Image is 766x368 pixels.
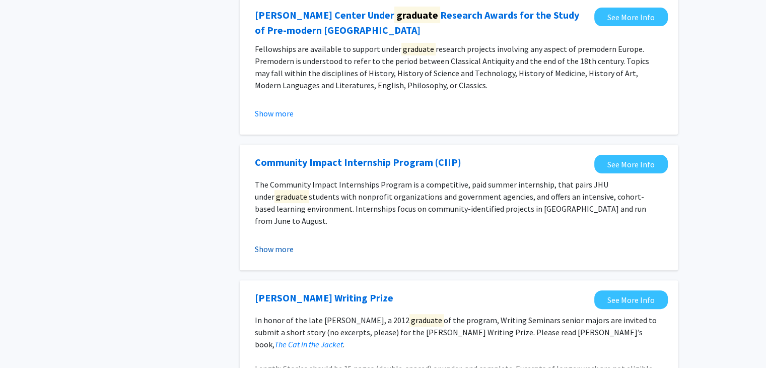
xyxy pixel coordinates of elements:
p: Fellowships are available to support under research projects involving any aspect of premodern Eu... [255,43,663,91]
button: Show more [255,107,294,119]
a: Opens in a new tab [594,290,668,309]
a: Opens in a new tab [255,290,393,305]
mark: graduate [274,190,309,203]
p: The Community Impact Internships Program is a competitive, paid summer internship, that pairs JHU... [255,178,663,227]
p: In honor of the late [PERSON_NAME], a 2012 of the program, Writing Seminars senior majors are inv... [255,314,663,350]
a: Opens in a new tab [594,155,668,173]
mark: graduate [409,314,444,327]
a: Opens in a new tab [255,8,589,38]
iframe: Chat [8,323,43,360]
a: The Cat in the Jacket [274,339,343,349]
mark: graduate [401,42,436,55]
mark: graduate [394,7,440,23]
a: Opens in a new tab [594,8,668,26]
a: Opens in a new tab [255,155,461,170]
button: Show more [255,243,294,255]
